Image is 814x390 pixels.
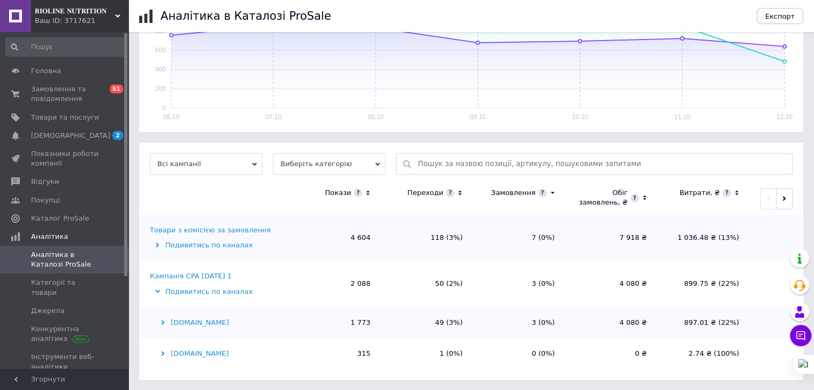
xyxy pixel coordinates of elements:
td: 7 (0%) [473,215,565,261]
td: 1 773 [289,307,381,338]
td: 50 (2%) [381,261,473,307]
span: Покупці [31,196,60,205]
div: Переходи [407,188,443,198]
td: 4 080 ₴ [566,307,658,338]
td: 3 (0%) [473,307,565,338]
td: 118 (3%) [381,215,473,261]
div: Ваш ID: 3717621 [35,16,128,26]
span: Каталог ProSale [31,214,89,223]
div: Покази [325,188,351,198]
span: 𝐁𝐈𝐎𝐋𝐈𝐍𝐄 𝐍𝐔𝐓𝐑𝐈𝐓𝐈𝐎𝐍 [35,6,115,16]
span: Експорт [765,12,795,20]
text: 400 [155,66,166,73]
text: 12.10 [777,113,793,121]
input: Пошук за назвою позиції, артикулу, пошуковими запитами [418,154,787,174]
span: Головна [31,66,61,76]
text: 07.10 [265,113,282,121]
span: 2 [112,131,123,140]
text: 200 [155,85,166,92]
h1: Аналітика в Каталозі ProSale [161,10,331,22]
span: Аналітика в Каталозі ProSale [31,250,99,269]
td: 0 (0%) [473,338,565,369]
div: Замовлення [491,188,536,198]
div: Подивитись по каналах [150,287,286,297]
td: 0 ₴ [566,338,658,369]
text: 0 [162,104,166,112]
td: 2.74 ₴ (100%) [658,338,750,369]
td: 7 918 ₴ [566,215,658,261]
td: 1 (0%) [381,338,473,369]
text: 09.10 [470,113,486,121]
td: 3 (0%) [473,261,565,307]
text: 06.10 [163,113,179,121]
td: 1 036.48 ₴ (13%) [658,215,750,261]
span: 51 [110,84,123,93]
td: 899.75 ₴ (22%) [658,261,750,307]
input: Пошук [5,37,126,57]
span: Замовлення та повідомлення [31,84,99,104]
text: 600 [155,46,166,54]
div: Обіг замовлень, ₴ [576,188,628,207]
td: 4 080 ₴ [566,261,658,307]
td: 315 [289,338,381,369]
span: Показники роботи компанії [31,149,99,168]
div: Витрати, ₴ [679,188,720,198]
span: Категорії та товари [31,278,99,297]
div: [DOMAIN_NAME] [150,318,286,327]
span: Конкурентна аналітика [31,324,99,344]
div: Товари з комісією за замовлення [150,225,271,235]
td: 49 (3%) [381,307,473,338]
span: Всі кампанії [150,153,262,175]
text: 10.10 [572,113,588,121]
div: [DOMAIN_NAME] [150,349,286,358]
span: [DEMOGRAPHIC_DATA] [31,131,110,141]
td: 4 604 [289,215,381,261]
span: Виберіть категорію [273,153,385,175]
span: Джерела [31,306,64,316]
div: Подивитись по каналах [150,240,286,250]
span: Відгуки [31,177,59,186]
button: Експорт [757,8,804,24]
text: 08.10 [368,113,384,121]
span: Товари та послуги [31,113,99,122]
td: 2 088 [289,261,381,307]
button: Чат з покупцем [790,325,811,346]
text: 11.10 [674,113,690,121]
td: 897.01 ₴ (22%) [658,307,750,338]
span: Інструменти веб-аналітики [31,352,99,371]
div: Кампанія CPA [DATE] 1 [150,271,232,281]
span: Аналітика [31,232,68,241]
